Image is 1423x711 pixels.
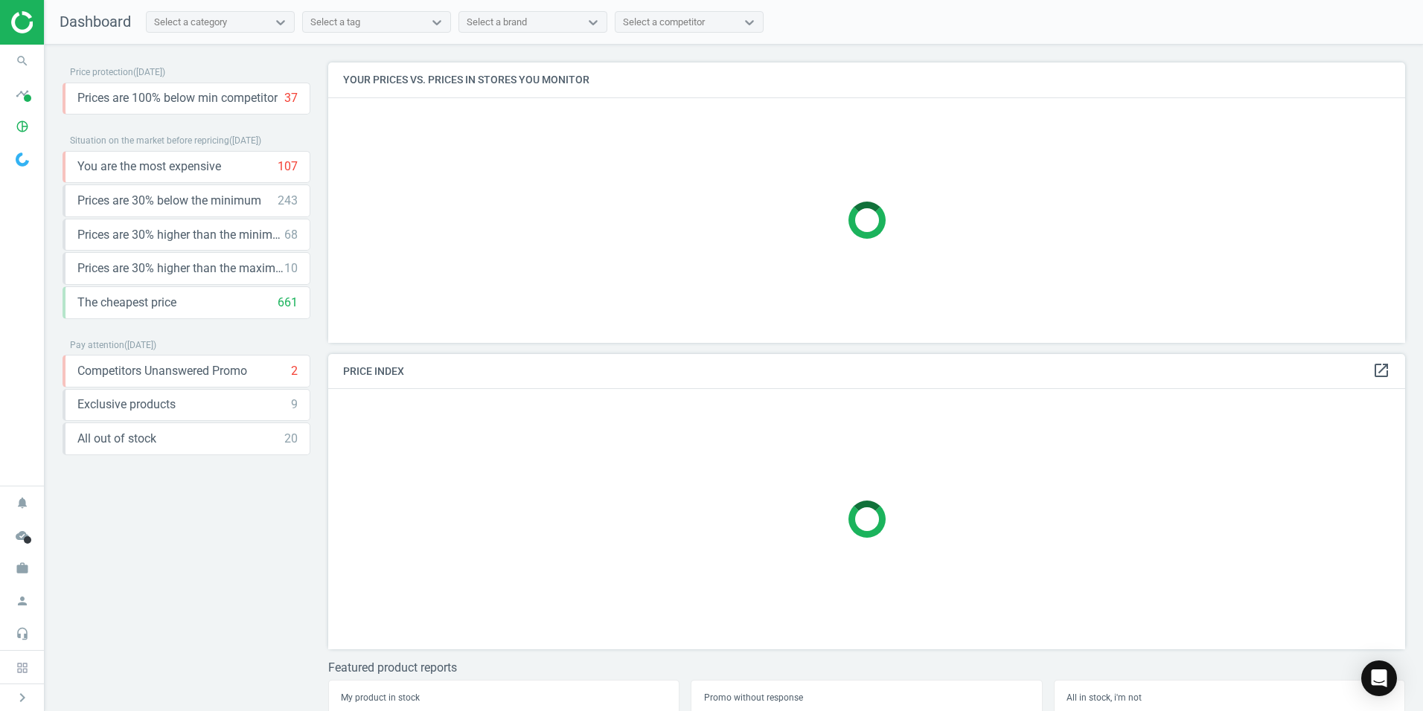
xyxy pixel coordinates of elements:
[1372,361,1390,379] i: open_in_new
[284,227,298,243] div: 68
[8,47,36,75] i: search
[8,521,36,550] i: cloud_done
[278,158,298,175] div: 107
[133,67,165,77] span: ( [DATE] )
[8,489,36,517] i: notifications
[623,16,705,29] div: Select a competitor
[60,13,131,30] span: Dashboard
[8,112,36,141] i: pie_chart_outlined
[284,431,298,447] div: 20
[8,554,36,582] i: work
[154,16,227,29] div: Select a category
[704,692,1030,703] h5: Promo without response
[77,295,176,311] span: The cheapest price
[16,152,29,167] img: wGWNvw8QSZomAAAAABJRU5ErkJggg==
[8,80,36,108] i: timeline
[1067,692,1392,703] h5: All in stock, i'm not
[341,692,667,703] h5: My product in stock
[77,158,221,175] span: You are the most expensive
[284,90,298,106] div: 37
[278,295,298,311] div: 661
[70,340,124,350] span: Pay attention
[11,11,117,33] img: ajHJNr6hYgQAAAAASUVORK5CYII=
[77,260,284,277] span: Prices are 30% higher than the maximal
[291,363,298,379] div: 2
[77,227,284,243] span: Prices are 30% higher than the minimum
[77,396,176,413] span: Exclusive products
[310,16,360,29] div: Select a tag
[124,340,156,350] span: ( [DATE] )
[328,354,1405,389] h4: Price Index
[328,660,1405,675] h3: Featured product reports
[77,363,247,379] span: Competitors Unanswered Promo
[1372,361,1390,381] a: open_in_new
[77,431,156,447] span: All out of stock
[328,62,1405,97] h4: Your prices vs. prices in stores you monitor
[70,67,133,77] span: Price protection
[13,689,31,707] i: chevron_right
[291,396,298,413] div: 9
[77,193,261,209] span: Prices are 30% below the minimum
[77,90,278,106] span: Prices are 100% below min competitor
[70,135,229,146] span: Situation on the market before repricing
[284,260,298,277] div: 10
[467,16,527,29] div: Select a brand
[229,135,261,146] span: ( [DATE] )
[1361,660,1397,696] div: Open Intercom Messenger
[4,688,41,707] button: chevron_right
[278,193,298,209] div: 243
[8,620,36,648] i: headset_mic
[8,587,36,615] i: person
